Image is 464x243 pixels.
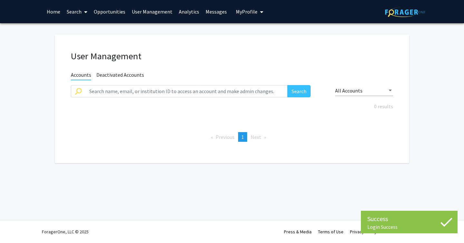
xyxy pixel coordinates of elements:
a: Analytics [176,0,202,23]
a: Messages [202,0,230,23]
div: ForagerOne, LLC © 2025 [42,220,89,243]
a: Privacy Policy [350,229,377,235]
span: All Accounts [335,87,362,94]
a: User Management [129,0,176,23]
img: ForagerOne Logo [385,7,425,17]
div: 0 results [66,102,398,110]
span: My Profile [236,8,257,15]
a: Home [43,0,63,23]
button: Search [287,85,311,97]
span: Accounts [71,72,91,80]
h1: User Management [71,51,393,62]
a: Press & Media [284,229,312,235]
div: Login Success [367,224,451,230]
ul: Pagination [71,132,393,142]
span: Deactivated Accounts [96,72,144,80]
span: Next [251,134,261,140]
span: Previous [216,134,235,140]
div: Success [367,214,451,224]
a: Terms of Use [318,229,343,235]
input: Search name, email, or institution ID to access an account and make admin changes. [85,85,287,97]
a: Search [63,0,91,23]
a: Opportunities [91,0,129,23]
span: 1 [241,134,244,140]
